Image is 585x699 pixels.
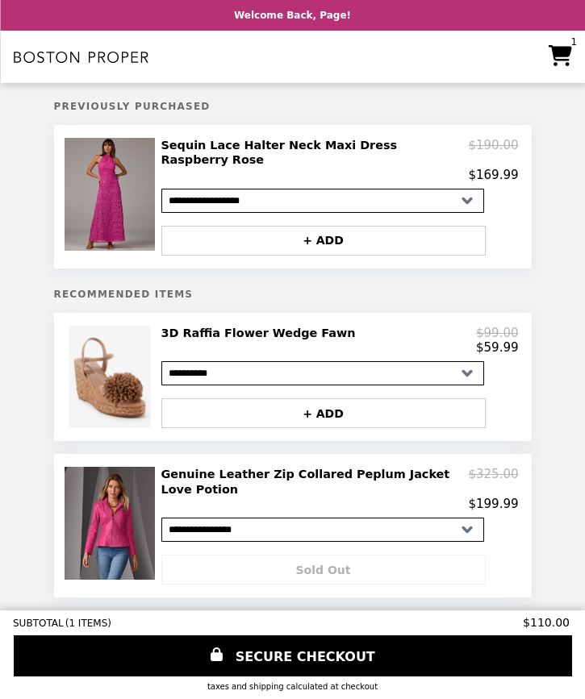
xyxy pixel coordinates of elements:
[13,618,65,629] span: SUBTOTAL
[161,226,486,256] button: + ADD
[234,10,351,21] p: Welcome Back, Page!
[570,37,577,47] span: 1
[161,518,484,542] select: Select a product variant
[13,682,572,691] div: Taxes and Shipping calculated at checkout
[14,635,572,676] a: SECURE CHECKOUT
[65,618,111,629] span: ( 1 ITEMS )
[54,101,532,112] h5: Previously Purchased
[161,138,469,168] h2: Sequin Lace Halter Neck Maxi Dress Raspberry Rose
[65,138,159,251] img: Sequin Lace Halter Neck Maxi Dress Raspberry Rose
[161,361,484,385] select: Select a product variant
[468,497,518,511] p: $199.99
[161,467,469,497] h2: Genuine Leather Zip Collared Peplum Jacket Love Potion
[161,326,362,340] h2: 3D Raffia Flower Wedge Fawn
[476,326,519,340] p: $99.00
[13,40,148,73] img: Brand Logo
[468,138,518,168] p: $190.00
[65,467,159,580] img: Genuine Leather Zip Collared Peplum Jacket Love Potion
[468,168,518,182] p: $169.99
[468,467,518,497] p: $325.00
[476,340,519,355] p: $59.99
[54,289,532,300] h5: Recommended Items
[161,398,486,428] button: + ADD
[69,326,155,428] img: 3D Raffia Flower Wedge Fawn
[161,189,484,213] select: Select a product variant
[523,616,572,629] span: $110.00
